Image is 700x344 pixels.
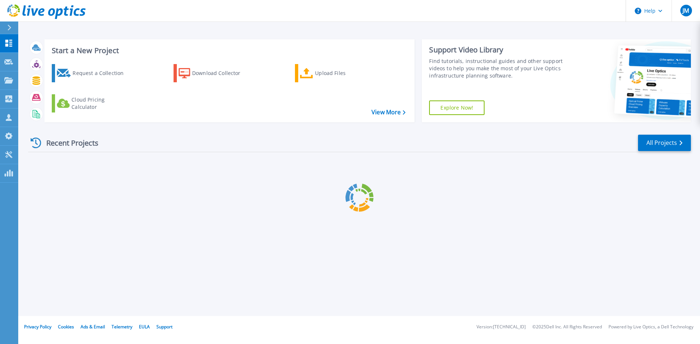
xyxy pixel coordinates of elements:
a: Support [156,324,172,330]
a: All Projects [638,135,691,151]
div: Recent Projects [28,134,108,152]
a: Cloud Pricing Calculator [52,94,133,112]
li: Version: [TECHNICAL_ID] [477,325,526,329]
div: Find tutorials, instructional guides and other support videos to help you make the most of your L... [429,58,566,79]
div: Cloud Pricing Calculator [71,96,130,111]
a: Privacy Policy [24,324,51,330]
a: Cookies [58,324,74,330]
a: EULA [139,324,150,330]
div: Upload Files [315,66,373,80]
div: Support Video Library [429,45,566,55]
a: Download Collector [174,64,255,82]
a: Request a Collection [52,64,133,82]
li: © 2025 Dell Inc. All Rights Reserved [532,325,602,329]
div: Request a Collection [73,66,131,80]
a: View More [372,109,405,116]
a: Upload Files [295,64,376,82]
span: JM [682,8,689,13]
a: Explore Now! [429,100,485,115]
li: Powered by Live Optics, a Dell Technology [608,325,693,329]
h3: Start a New Project [52,47,405,55]
div: Download Collector [192,66,250,80]
a: Telemetry [112,324,132,330]
a: Ads & Email [81,324,105,330]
